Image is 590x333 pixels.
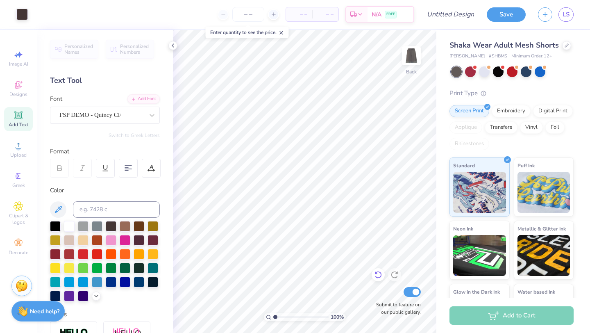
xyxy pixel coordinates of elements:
[517,287,555,296] span: Water based Ink
[492,105,531,117] div: Embroidery
[127,94,160,104] div: Add Font
[449,89,574,98] div: Print Type
[120,43,149,55] span: Personalized Numbers
[109,132,160,139] button: Switch to Greek Letters
[449,121,482,134] div: Applique
[453,161,475,170] span: Standard
[533,105,573,117] div: Digital Print
[489,53,507,60] span: # SHBMS
[12,182,25,189] span: Greek
[517,224,566,233] span: Metallic & Glitter Ink
[406,68,417,75] div: Back
[517,235,570,276] img: Metallic & Glitter Ink
[50,186,160,195] div: Color
[291,10,307,19] span: – –
[520,121,543,134] div: Vinyl
[449,53,485,60] span: [PERSON_NAME]
[386,11,395,17] span: FREE
[317,10,334,19] span: – –
[331,313,344,321] span: 100 %
[50,310,160,319] div: Styles
[9,91,27,98] span: Designs
[563,10,570,19] span: LS
[64,43,93,55] span: Personalized Names
[9,249,28,256] span: Decorate
[420,6,481,23] input: Untitled Design
[485,121,517,134] div: Transfers
[403,48,420,64] img: Back
[9,61,28,67] span: Image AI
[487,7,526,22] button: Save
[453,235,506,276] img: Neon Ink
[206,27,289,38] div: Enter quantity to see the price.
[9,121,28,128] span: Add Text
[372,301,421,316] label: Submit to feature on our public gallery.
[453,172,506,213] img: Standard
[449,40,559,50] span: Shaka Wear Adult Mesh Shorts
[558,7,574,22] a: LS
[73,201,160,218] input: e.g. 7428 c
[372,10,381,19] span: N/A
[30,308,59,315] strong: Need help?
[50,147,161,156] div: Format
[453,287,500,296] span: Glow in the Dark Ink
[449,105,489,117] div: Screen Print
[449,138,489,150] div: Rhinestones
[453,224,473,233] span: Neon Ink
[545,121,565,134] div: Foil
[232,7,264,22] input: – –
[4,212,33,226] span: Clipart & logos
[511,53,552,60] span: Minimum Order: 12 +
[10,152,27,158] span: Upload
[50,94,62,104] label: Font
[517,172,570,213] img: Puff Ink
[50,75,160,86] div: Text Tool
[517,161,535,170] span: Puff Ink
